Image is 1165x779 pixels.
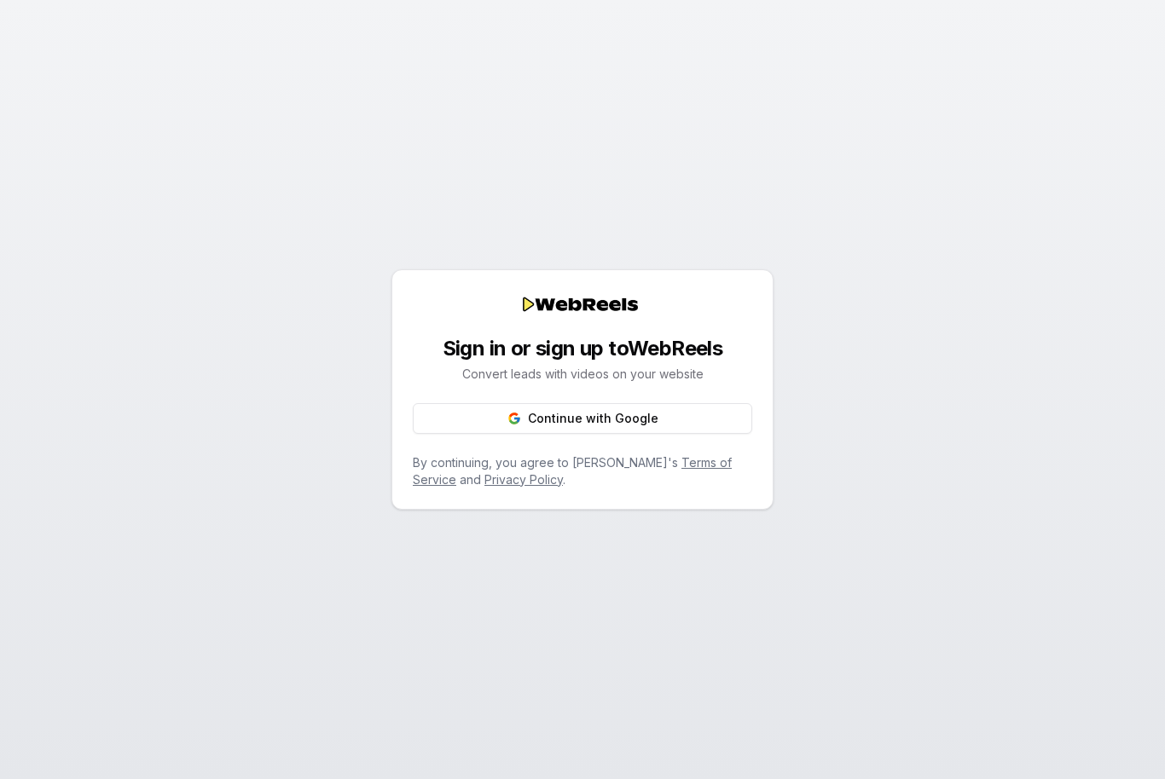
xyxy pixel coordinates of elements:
div: Sign in or sign up to WebReels [443,335,723,362]
p: By continuing, you agree to [PERSON_NAME]'s and . [413,454,752,488]
img: Testimo logo [523,291,642,317]
a: Privacy Policy [484,472,563,487]
a: Terms of Service [413,455,732,487]
div: Convert leads with videos on your website [462,366,704,383]
button: Continue with Google [413,403,752,434]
